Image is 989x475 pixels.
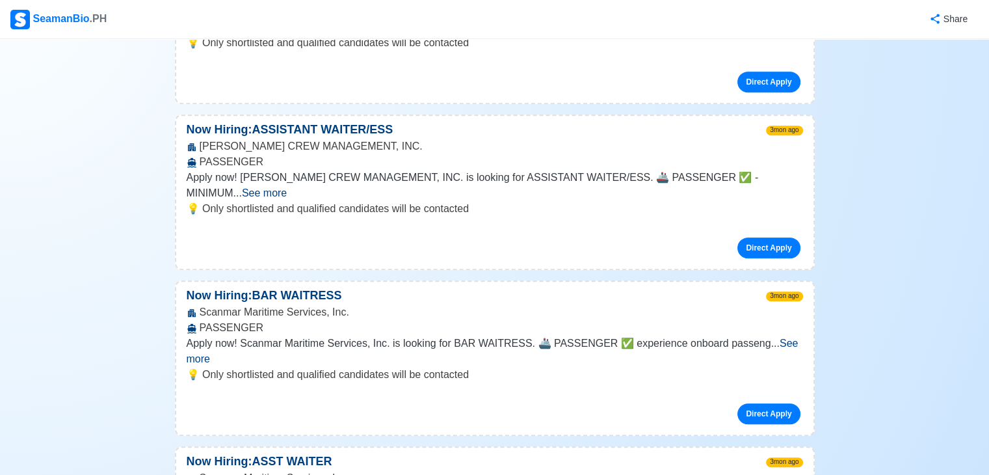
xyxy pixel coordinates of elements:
div: SeamanBio [10,10,107,29]
p: 💡 Only shortlisted and qualified candidates will be contacted [187,35,803,51]
span: Apply now! [PERSON_NAME] CREW MANAGEMENT, INC. is looking for ASSISTANT WAITER/ESS. 🚢 PASSENGER ✅... [187,172,759,198]
span: ... [233,187,287,198]
p: 💡 Only shortlisted and qualified candidates will be contacted [187,201,803,217]
button: Share [916,7,979,32]
img: Logo [10,10,30,29]
span: 3mon ago [766,126,802,135]
a: Direct Apply [737,403,800,424]
a: Direct Apply [737,238,800,258]
span: 3mon ago [766,457,802,467]
span: 3mon ago [766,292,802,301]
p: Now Hiring: ASSISTANT WAITER/ESS [176,121,404,139]
div: [PERSON_NAME] CREW MANAGEMENT, INC. PASSENGER [176,139,813,170]
div: Scanmar Maritime Services, Inc. PASSENGER [176,305,813,336]
p: Now Hiring: ASST WAITER [176,453,343,470]
p: 💡 Only shortlisted and qualified candidates will be contacted [187,367,803,383]
span: .PH [90,13,107,24]
p: Now Hiring: BAR WAITRESS [176,287,352,305]
a: Direct Apply [737,72,800,92]
span: Apply now! Scanmar Maritime Services, Inc. is looking for BAR WAITRESS. 🚢 PASSENGER ✅ experience ... [187,338,771,349]
span: See more [242,187,287,198]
